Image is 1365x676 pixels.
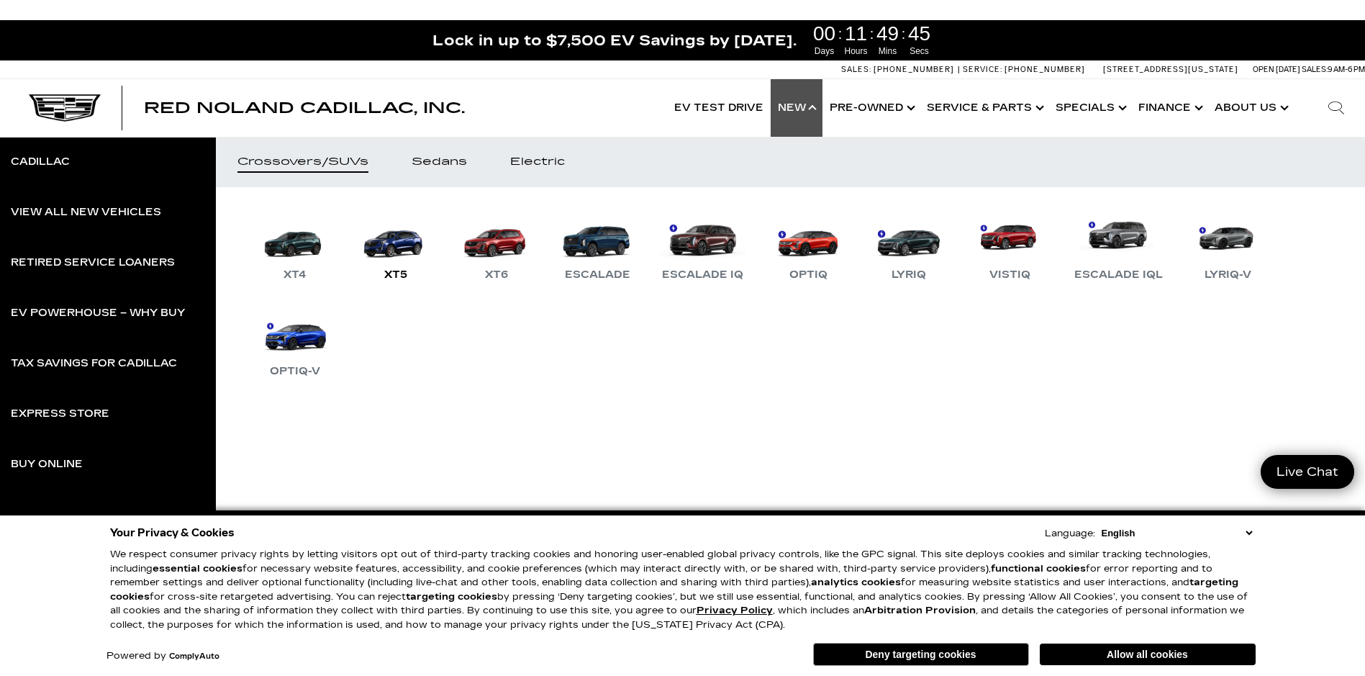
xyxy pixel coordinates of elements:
span: [PHONE_NUMBER] [1005,65,1085,74]
div: Express Store [11,409,109,419]
div: Crossovers/SUVs [237,157,368,167]
a: Crossovers/SUVs [216,137,390,187]
span: Your Privacy & Cookies [110,523,235,543]
span: Sales: [841,65,871,74]
div: Buy Online [11,459,83,469]
button: Deny targeting cookies [813,643,1029,666]
div: Retired Service Loaners [11,258,175,268]
strong: targeting cookies [110,577,1238,603]
a: XT4 [252,209,338,284]
a: XT6 [453,209,540,284]
span: : [838,23,843,45]
div: View All New Vehicles [11,207,161,217]
span: 9 AM-6 PM [1328,65,1365,74]
div: OPTIQ-V [263,363,327,380]
span: Days [811,45,838,58]
a: Live Chat [1261,455,1354,489]
a: Sales: [PHONE_NUMBER] [841,66,958,73]
img: Cadillac Dark Logo with Cadillac White Text [29,94,101,122]
div: LYRIQ [884,266,933,284]
div: XT5 [377,266,414,284]
span: : [870,23,874,45]
a: Finance [1131,79,1207,137]
a: Specials [1048,79,1131,137]
span: 11 [843,24,870,44]
a: Red Noland Cadillac, Inc. [144,101,465,115]
a: ComplyAuto [169,652,219,661]
a: OPTIQ [765,209,851,284]
a: Electric [489,137,586,187]
div: EV Powerhouse – Why Buy [11,308,185,318]
span: Service: [963,65,1002,74]
span: 45 [906,24,933,44]
div: Language: [1045,529,1095,538]
div: Search [1307,79,1365,137]
span: 00 [811,24,838,44]
a: New [771,79,822,137]
a: LYRIQ-V [1184,209,1271,284]
button: Allow all cookies [1040,644,1256,665]
strong: analytics cookies [811,577,901,588]
span: : [902,23,906,45]
span: Red Noland Cadillac, Inc. [144,99,465,117]
a: EV Test Drive [667,79,771,137]
div: Escalade [558,266,638,284]
span: Hours [843,45,870,58]
span: Live Chat [1269,464,1346,480]
span: 49 [874,24,902,44]
a: About Us [1207,79,1293,137]
strong: essential cookies [153,563,242,574]
a: [STREET_ADDRESS][US_STATE] [1103,65,1238,74]
div: Tax Savings for Cadillac [11,359,177,369]
div: XT6 [478,266,515,284]
a: LYRIQ [866,209,952,284]
span: Secs [906,45,933,58]
strong: targeting cookies [406,591,497,603]
a: Sedans [390,137,489,187]
strong: functional cookies [991,563,1086,574]
u: Privacy Policy [697,605,773,616]
div: Cadillac [11,157,70,167]
div: Electric [510,157,565,167]
div: LYRIQ-V [1197,266,1259,284]
a: Close [1341,27,1358,45]
div: XT4 [276,266,314,284]
a: Pre-Owned [822,79,920,137]
div: Escalade IQ [655,266,750,284]
a: Service & Parts [920,79,1048,137]
a: XT5 [353,209,439,284]
div: Escalade IQL [1067,266,1170,284]
div: Powered by [106,652,219,661]
div: Sedans [412,157,467,167]
p: We respect consumer privacy rights by letting visitors opt out of third-party tracking cookies an... [110,548,1256,632]
div: VISTIQ [982,266,1038,284]
span: Mins [874,45,902,58]
span: Lock in up to $7,500 EV Savings by [DATE]. [432,31,797,50]
span: [PHONE_NUMBER] [874,65,954,74]
div: OPTIQ [782,266,835,284]
a: Escalade IQ [655,209,750,284]
a: Escalade [554,209,640,284]
span: Sales: [1302,65,1328,74]
div: LYRIQ Dare to Compare [11,510,161,520]
a: Service: [PHONE_NUMBER] [958,66,1089,73]
a: OPTIQ-V [252,305,338,380]
a: VISTIQ [966,209,1053,284]
strong: Arbitration Provision [864,605,976,616]
a: Escalade IQL [1067,209,1170,284]
span: Open [DATE] [1253,65,1300,74]
select: Language Select [1098,526,1256,540]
